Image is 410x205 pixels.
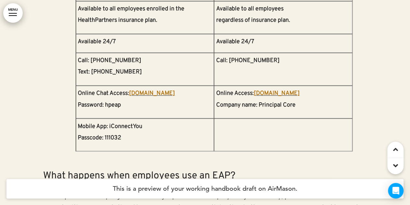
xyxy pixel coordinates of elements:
[78,57,141,64] strong: Call: [PHONE_NUMBER]
[216,38,254,45] strong: Available 24/7
[388,183,404,199] div: Open Intercom Messenger
[78,5,184,13] strong: Available to all employees enrolled in the
[129,90,175,97] a: [DOMAIN_NAME]
[78,38,116,45] strong: Available 24/7
[78,17,157,24] strong: HealthPartners insurance plan.
[216,17,290,24] strong: regardless of insurance plan.
[6,179,404,199] h4: This is a preview of your working handbook draft on AirMason.
[3,3,23,23] a: MENU
[216,57,279,64] strong: Call: [PHONE_NUMBER]
[216,5,283,13] strong: Available to all employees
[78,90,175,109] strong: Online Chat Access: Password: hpeap
[78,122,142,130] strong: Mobile App: iConnectYou
[253,90,299,97] a: [DOMAIN_NAME]
[43,170,235,182] span: What happens when employees use an EAP?
[78,134,121,141] strong: Passcode: 111032
[216,90,299,109] strong: Online Access: Company name: Principal Core
[78,68,142,76] strong: Text: [PHONE_NUMBER]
